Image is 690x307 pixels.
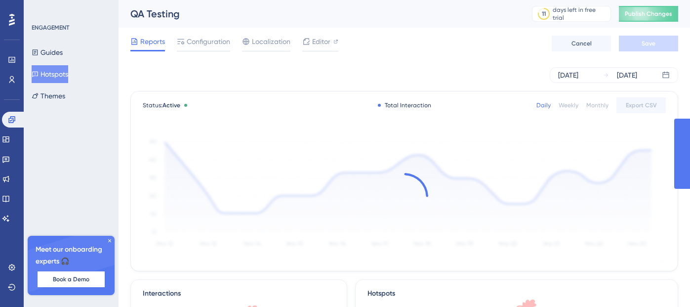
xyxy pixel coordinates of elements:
div: Hotspots [367,288,666,300]
div: days left in free trial [553,6,608,22]
div: Weekly [559,101,578,109]
div: [DATE] [617,69,637,81]
div: QA Testing [130,7,507,21]
div: Total Interaction [378,101,431,109]
div: Daily [536,101,551,109]
button: Save [619,36,678,51]
button: Book a Demo [38,271,105,287]
button: Export CSV [616,97,666,113]
span: Export CSV [626,101,657,109]
span: Reports [140,36,165,47]
iframe: UserGuiding AI Assistant Launcher [649,268,678,298]
div: Monthly [586,101,609,109]
span: Book a Demo [53,275,89,283]
div: [DATE] [558,69,578,81]
button: Publish Changes [619,6,678,22]
div: ENGAGEMENT [32,24,69,32]
span: Status: [143,101,180,109]
span: Active [162,102,180,109]
span: Meet our onboarding experts 🎧 [36,244,107,267]
span: Editor [312,36,330,47]
span: Configuration [187,36,230,47]
span: Publish Changes [625,10,672,18]
button: Hotspots [32,65,68,83]
button: Cancel [552,36,611,51]
span: Localization [252,36,290,47]
div: Interactions [143,288,181,300]
span: Save [642,40,655,47]
div: 11 [542,10,546,18]
button: Guides [32,44,63,61]
span: Cancel [571,40,592,47]
button: Themes [32,87,65,105]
